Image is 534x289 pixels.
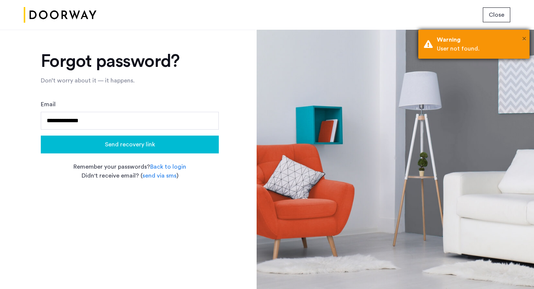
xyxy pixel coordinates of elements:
[41,136,219,153] button: button
[24,1,96,29] img: logo
[437,44,524,53] div: User not found.
[142,171,177,180] a: send via sms
[41,52,219,70] div: Forgot password?
[41,100,56,109] label: Email
[41,76,219,85] div: Don’t worry about it — it happens.
[522,33,526,44] button: Close
[489,10,504,19] span: Close
[150,162,186,171] a: Back to login
[437,35,524,44] div: Warning
[73,164,150,170] span: Remember your passwords?
[41,171,219,180] div: Didn't receive email? ( )
[105,140,155,149] span: Send recovery link
[483,7,510,22] button: button
[522,35,526,42] span: ×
